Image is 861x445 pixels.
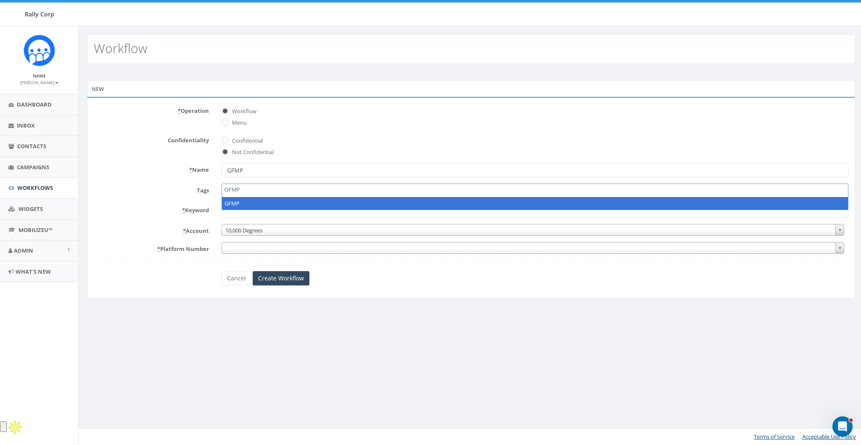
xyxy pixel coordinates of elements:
a: Acceptable Use Policy [802,433,856,440]
a: Terms of Service [754,433,795,440]
abbr: required [178,107,181,115]
label: Platform Number [87,242,215,253]
a: [PERSON_NAME] [20,78,58,86]
span: Contacts [17,142,46,150]
span: Campaigns [17,163,49,171]
label: Keyword [87,203,215,214]
div: New [87,80,855,97]
label: Menu [230,119,247,127]
small: Name [33,73,46,79]
li: GFMP [222,197,848,210]
img: Icon_1.png [24,35,55,66]
abbr: required [182,206,185,214]
abbr: required [157,245,160,253]
span: MobilizeU™ [18,226,53,234]
span: Rally Corp [25,10,54,18]
span: Workflows [17,184,53,192]
label: Account [87,224,215,235]
abbr: required [189,166,192,173]
span: 10,000 Degrees [222,224,844,236]
input: Create Workflow [253,271,309,285]
abbr: required [183,227,186,234]
span: Dashboard [17,101,52,108]
img: Apollo [7,419,24,436]
label: Confidential [230,137,263,145]
label: Tags [87,184,215,195]
span: Widgets [18,205,43,213]
h2: Workflow [94,41,148,55]
a: Cancel [222,271,251,285]
textarea: Search [224,186,245,194]
span: What's New [16,268,51,275]
label: Not Confidential [230,148,274,157]
span: Inbox [17,122,35,129]
iframe: Intercom live chat [832,416,853,437]
span: Admin [14,247,33,254]
label: Operation [87,104,215,115]
label: Confidentiality [87,133,215,144]
label: Workflow [230,107,256,116]
label: Name [87,163,215,174]
small: [PERSON_NAME] [20,80,58,85]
